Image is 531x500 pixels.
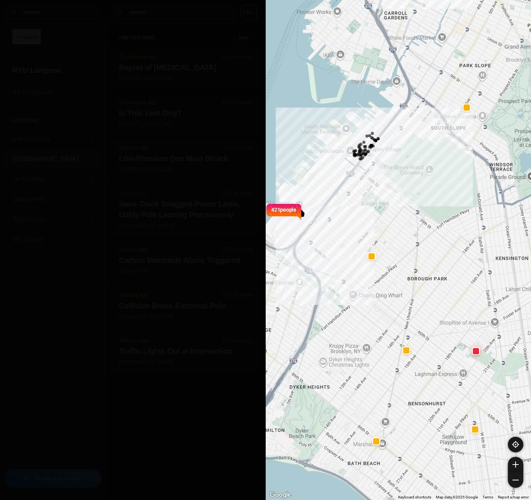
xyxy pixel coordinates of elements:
[119,246,222,253] p: 3 hours ago
[111,166,261,172] a: 2 hours ago3.99 mi awayLow-Pressure Gas Main Struck[STREET_ADDRESS]star
[111,120,261,127] a: 27 minutes ago4.31 mi awayIs This Your Dog?[STREET_ADDRESS]star
[90,135,93,143] p: 1
[119,62,253,73] h2: Report of [MEDICAL_DATA]
[119,35,234,41] h5: further away
[119,144,222,152] p: 2 hours ago
[13,135,90,144] h3: Industry City
[5,190,101,209] a: Cobble Hill
[5,150,101,168] a: [GEOGRAPHIC_DATA]
[296,202,302,219] img: notch
[12,65,94,76] h2: NYU Langone
[10,8,17,16] img: search
[111,93,261,134] button: 27 minutes ago4.31 mi awayIs This Your Dog?[STREET_ADDRESS]star
[119,74,253,82] p: [STREET_ADDRESS]
[482,495,493,499] a: Terms (opens in new tab)
[119,189,222,197] p: 2 hours ago
[222,246,253,253] p: 2.07 mi away
[233,32,253,43] button: Hide
[119,120,253,128] p: [STREET_ADDRESS]
[5,108,101,130] h5: Locations
[222,98,253,106] p: 4.31 mi away
[268,490,293,500] img: Google
[111,241,261,281] button: 3 hours ago2.07 mi awayCarbon Monoxide Alarm Triggered1718 86th Ststar
[119,337,222,344] p: 4 hours ago
[248,268,253,274] span: star
[23,475,29,481] img: icon
[119,300,253,311] h2: Collision Broke Electrical Pole
[111,359,261,365] a: 4 hours ago2.56 mi awayTraffic Lights Out at Intersection[GEOGRAPHIC_DATA]star
[90,175,93,183] p: 5
[119,346,253,357] h2: Traffic Lights Out at Intersection
[436,495,478,499] span: Map data ©2025 Google
[111,313,261,320] a: 3 hours ago4.25 mi awayCollision Broke Electrical Pole[GEOGRAPHIC_DATA]star
[248,222,253,229] span: star
[5,469,101,488] button: iconCreate New Incident
[268,490,293,500] a: Open this area in Google Maps (opens a new window)
[111,222,261,229] a: 2 hours ago4.25 mi awaySemi-Truck Snagged Power Lines, Utility Pole Leaning Precariously[GEOGRAPH...
[119,255,253,266] h2: Carbon Monoxide Alarm Triggered
[271,205,296,222] p: 421 people
[111,268,261,274] a: 3 hours ago2.07 mi awayCarbon Monoxide Alarm Triggered1718 86th Ststar
[508,472,523,488] button: zoom-out
[119,313,253,320] p: [GEOGRAPHIC_DATA]
[513,477,519,483] img: zoom-out
[119,358,253,366] p: [GEOGRAPHIC_DATA]
[119,108,253,118] h2: Is This Your Dog?
[512,441,519,448] img: recenter
[222,189,253,197] p: 4.25 mi away
[111,286,261,327] button: 3 hours ago4.25 mi awayCollision Broke Electrical Pole[GEOGRAPHIC_DATA]star
[90,215,93,223] p: 1
[119,222,253,229] p: [GEOGRAPHIC_DATA]
[222,53,253,61] p: 1.61 mi away
[13,195,93,204] h3: Cobble Hill
[119,53,222,61] p: 11 minutes ago
[5,170,101,189] a: Orthopedic5
[119,291,222,299] p: 3 hours ago
[238,35,248,41] small: Hide
[111,139,261,180] button: 2 hours ago3.99 mi awayLow-Pressure Gas Main Struck[STREET_ADDRESS]star
[13,88,93,97] h3: All Locations
[111,332,261,372] button: 4 hours ago2.56 mi awayTraffic Lights Out at Intersection[GEOGRAPHIC_DATA]star
[508,437,523,452] button: recenter
[13,175,90,184] h3: Orthopedic
[222,144,253,152] p: 3.99 mi away
[5,210,101,229] a: Superblock1
[248,359,253,365] span: star
[248,313,253,320] span: star
[5,230,101,249] a: DC Capitol
[248,166,253,172] span: star
[240,5,257,20] button: Filter
[513,461,519,468] img: zoom-in
[498,495,529,499] a: Report a map error
[5,130,101,148] a: Industry City1
[248,121,253,127] span: star
[119,199,253,220] h2: Semi-Truck Snagged Power Lines, Utility Pole Leaning Precariously
[222,291,253,299] p: 4.25 mi away
[119,267,253,275] p: 1718 86th St
[111,75,261,81] a: 11 minutes ago1.61 mi awayReport of [MEDICAL_DATA][STREET_ADDRESS]star
[508,457,523,472] button: zoom-in
[248,75,253,81] span: star
[119,153,253,164] h2: Low-Pressure Gas Main Struck
[111,184,261,236] button: 2 hours ago4.25 mi awaySemi-Truck Snagged Power Lines, Utility Pole Leaning Precariously[GEOGRAPH...
[119,165,253,173] p: [STREET_ADDRESS]
[398,495,431,500] button: Keyboard shortcuts
[12,29,41,44] img: logo
[265,202,271,219] img: notch
[116,8,124,16] img: search
[119,98,222,106] p: 27 minutes ago
[111,48,261,89] button: 11 minutes ago1.61 mi awayReport of [MEDICAL_DATA][STREET_ADDRESS]star
[13,155,93,164] h3: [GEOGRAPHIC_DATA]
[13,215,90,224] h3: Superblock
[222,337,253,344] p: 2.56 mi away
[13,235,93,244] h3: DC Capitol
[34,475,84,482] p: Create New Incident
[5,83,101,102] a: All Locations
